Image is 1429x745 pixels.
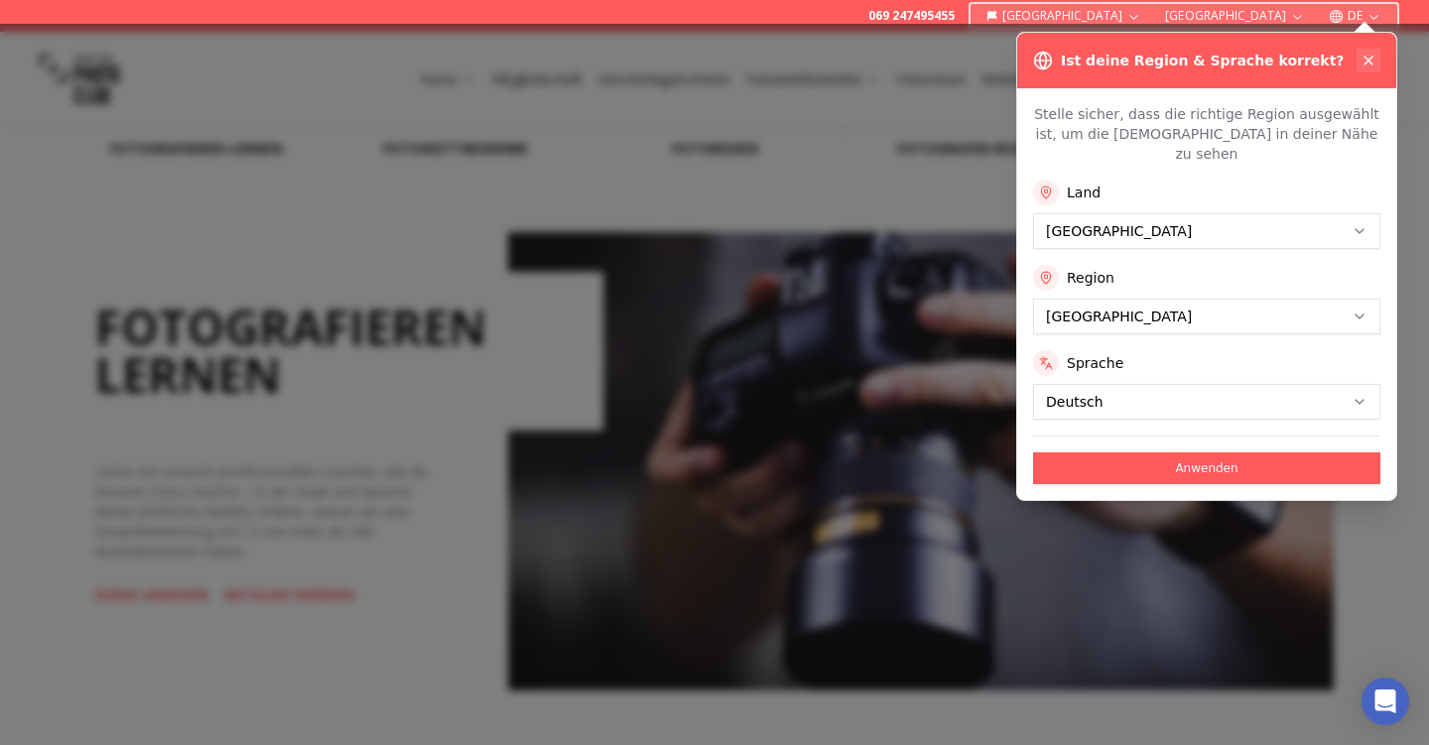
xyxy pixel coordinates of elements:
label: Region [1067,268,1114,288]
button: [GEOGRAPHIC_DATA] [978,4,1150,28]
label: Sprache [1067,353,1123,373]
h3: Ist deine Region & Sprache korrekt? [1061,51,1344,70]
button: DE [1321,4,1389,28]
label: Land [1067,183,1101,202]
p: Stelle sicher, dass die richtige Region ausgewählt ist, um die [DEMOGRAPHIC_DATA] in deiner Nähe ... [1033,104,1380,164]
button: Anwenden [1033,452,1380,484]
button: [GEOGRAPHIC_DATA] [1157,4,1313,28]
div: Open Intercom Messenger [1362,678,1409,725]
a: 069 247495455 [868,8,955,24]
